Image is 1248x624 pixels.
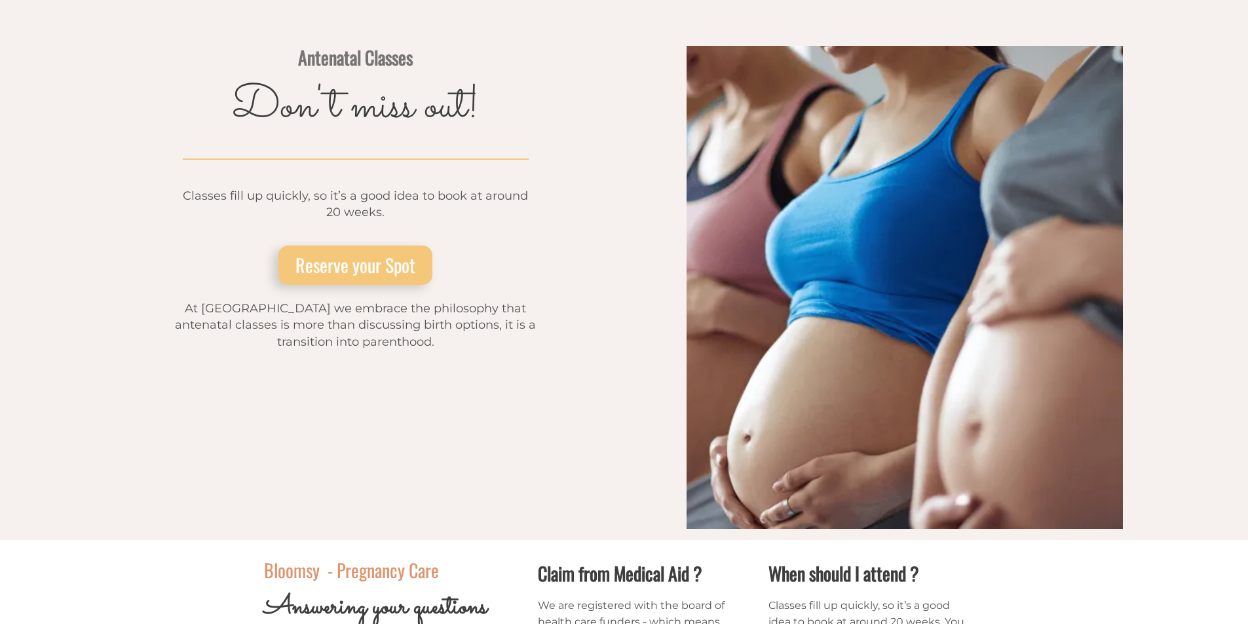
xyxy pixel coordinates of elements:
span: Reserve your Spot [295,251,415,278]
span: Bloomsy - Pregnancy Care [264,557,439,583]
img: Pregnant women [686,46,1124,529]
a: Reserve your Spot [278,246,432,285]
span: At [GEOGRAPHIC_DATA] we embrace the philosophy that antenatal classes is more than discussing bir... [175,301,536,349]
h1: Don't miss out! [125,84,587,131]
span: Claim from Medical Aid ? [538,560,702,587]
span: Antenatal Classes [298,44,413,71]
span: Classes fill up quickly, so it’s a good idea to book at around 20 weeks. [183,189,528,220]
span: When should I attend ? [768,560,919,587]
